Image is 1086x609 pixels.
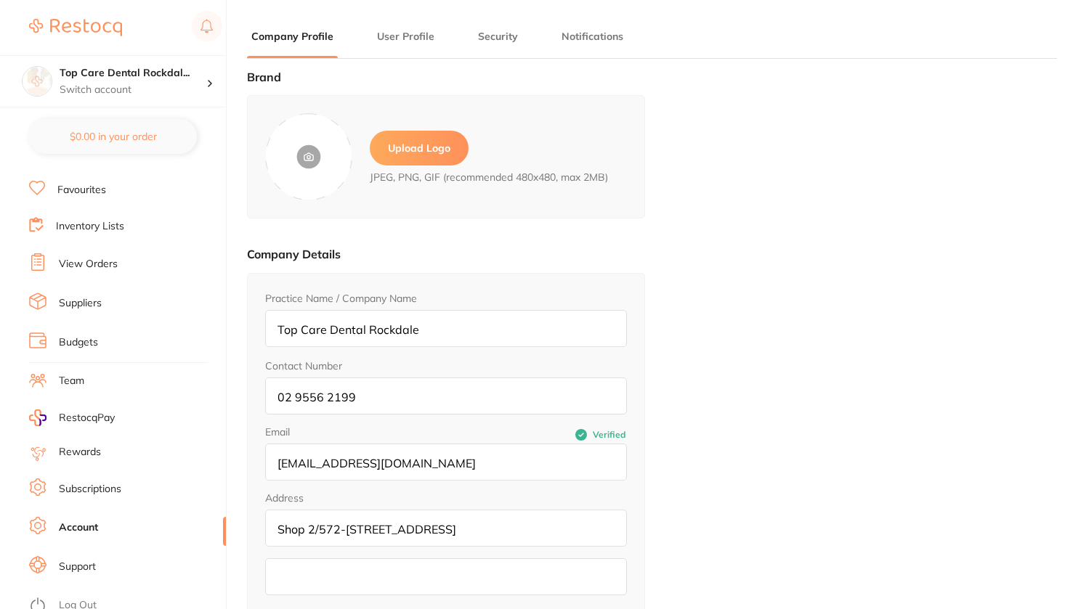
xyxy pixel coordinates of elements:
button: User Profile [373,30,439,44]
a: Support [59,560,96,574]
a: Rewards [59,445,101,459]
label: Contact Number [265,360,342,372]
label: Email [265,426,446,438]
span: Verified [593,430,625,440]
button: Company Profile [247,30,338,44]
img: Top Care Dental Rockdale [23,67,52,96]
label: Company Details [247,247,341,261]
a: Inventory Lists [56,219,124,234]
button: Notifications [557,30,628,44]
span: RestocqPay [59,411,115,425]
a: Subscriptions [59,482,121,496]
a: Team [59,374,84,388]
a: Budgets [59,335,98,350]
label: Practice Name / Company Name [265,293,417,304]
button: $0.00 in your order [29,119,197,154]
span: JPEG, PNG, GIF (recommended 480x480, max 2MB) [370,171,608,183]
a: Suppliers [59,296,102,311]
legend: Address [265,492,304,504]
a: Account [59,520,98,535]
a: Restocq Logo [29,11,122,44]
a: View Orders [59,257,118,271]
h4: Top Care Dental Rockdale [60,66,206,81]
button: Security [474,30,522,44]
a: RestocqPay [29,409,115,426]
label: Upload Logo [370,131,469,165]
img: RestocqPay [29,409,46,426]
img: Restocq Logo [29,19,122,36]
p: Switch account [60,83,206,97]
label: Brand [247,70,281,84]
a: Favourites [57,183,106,197]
